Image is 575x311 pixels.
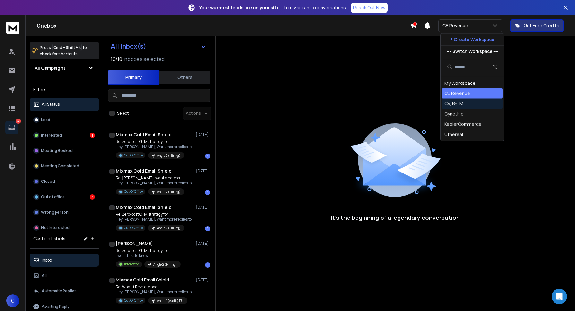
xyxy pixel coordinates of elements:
p: – Turn visits into conversations [199,4,346,11]
p: Out Of Office [124,226,143,230]
p: Hey [PERSON_NAME], Want more replies to [116,181,192,186]
div: 1 [205,154,210,159]
p: CE Revenue [442,22,471,29]
p: Angle 2 (Hiring) [157,190,180,194]
p: Press to check for shortcuts. [40,44,87,57]
p: Meeting Completed [41,164,79,169]
p: [DATE] [196,132,210,137]
div: 1 [90,133,95,138]
p: Closed [41,179,55,184]
p: [DATE] [196,241,210,246]
div: Cynethiq [444,111,464,117]
div: CV, BF, IM [444,101,463,107]
button: All [30,269,99,282]
button: Wrong person [30,206,99,219]
p: Out Of Office [124,153,143,158]
p: Meeting Booked [41,148,73,153]
span: Cmd + Shift + k [52,44,82,51]
h1: Mixmax Cold Email Shield [116,277,169,283]
button: Lead [30,113,99,126]
button: Sort by Sort A-Z [489,60,502,73]
p: Interested [41,133,62,138]
h1: Mixmax Cold Email Shield [116,131,172,138]
p: All Status [42,102,60,107]
p: Inbox [42,258,52,263]
p: Re: Zero-cost GTM strategy for [116,248,181,253]
button: All Status [30,98,99,111]
p: Re: Zero-cost GTM strategy for [116,139,192,144]
button: C [6,294,19,307]
p: Re: What if Revelate had [116,284,192,289]
button: Closed [30,175,99,188]
p: Re: [PERSON_NAME], want a no-cost [116,175,192,181]
h3: Filters [30,85,99,94]
p: --- Switch Workspace --- [447,48,498,55]
button: Interested1 [30,129,99,142]
div: 1 [205,190,210,195]
p: Not Interested [41,225,70,230]
div: 3 [90,194,95,200]
strong: Your warmest leads are on your site [199,4,279,11]
p: It’s the beginning of a legendary conversation [331,213,460,222]
p: Angle 2 (Hiring) [157,226,180,231]
button: Automatic Replies [30,285,99,298]
p: [DATE] [196,277,210,282]
button: Not Interested [30,221,99,234]
button: Meeting Completed [30,160,99,173]
button: All Inbox(s) [106,40,211,53]
p: Out of office [41,194,65,200]
h1: [PERSON_NAME] [116,240,153,247]
p: Hey [PERSON_NAME], Want more replies to [116,144,192,149]
h1: All Campaigns [35,65,66,71]
p: [DATE] [196,168,210,173]
button: All Campaigns [30,62,99,75]
p: Get Free Credits [524,22,559,29]
p: Interested [124,262,139,267]
p: Reach Out Now [353,4,386,11]
h1: Mixmax Cold Email Shield [116,168,172,174]
p: Hey [PERSON_NAME], Want more replies to [116,217,192,222]
p: Lead [41,117,50,122]
a: Reach Out Now [351,3,388,13]
p: 4 [16,119,21,124]
div: 1 [205,262,210,268]
button: Out of office3 [30,191,99,203]
a: 4 [5,121,18,134]
p: [DATE] [196,205,210,210]
div: 1 [205,226,210,231]
p: All [42,273,47,278]
p: Angle 1 (Audit) EU [157,298,184,303]
button: Primary [108,70,159,85]
div: Uthereal [444,131,463,138]
img: logo [6,22,19,34]
div: Open Intercom Messenger [552,289,567,304]
button: Get Free Credits [510,19,564,32]
p: Hey [PERSON_NAME], Want more replies to [116,289,192,295]
div: KeplerCommerce [444,121,482,128]
p: + Create Workspace [450,36,494,43]
div: My Workspace [444,80,476,86]
p: Out Of Office [124,189,143,194]
p: Automatic Replies [42,289,77,294]
button: Others [159,70,210,84]
button: Inbox [30,254,99,267]
div: CE Revenue [444,90,470,97]
h3: Inboxes selected [124,55,165,63]
h1: Mixmax Cold Email Shield [116,204,172,210]
label: Select [117,111,129,116]
h3: Custom Labels [33,235,65,242]
p: Awaiting Reply [42,304,70,309]
button: Meeting Booked [30,144,99,157]
h1: Onebox [37,22,410,30]
button: + Create Workspace [441,34,504,45]
p: Angle 2 (Hiring) [153,262,177,267]
p: Angle 2 (Hiring) [157,153,180,158]
h1: All Inbox(s) [111,43,146,49]
p: Wrong person [41,210,69,215]
p: Out Of Office [124,298,143,303]
p: Re: Zero-cost GTM strategy for [116,212,192,217]
span: 10 / 10 [111,55,122,63]
p: I would like to know [116,253,181,258]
